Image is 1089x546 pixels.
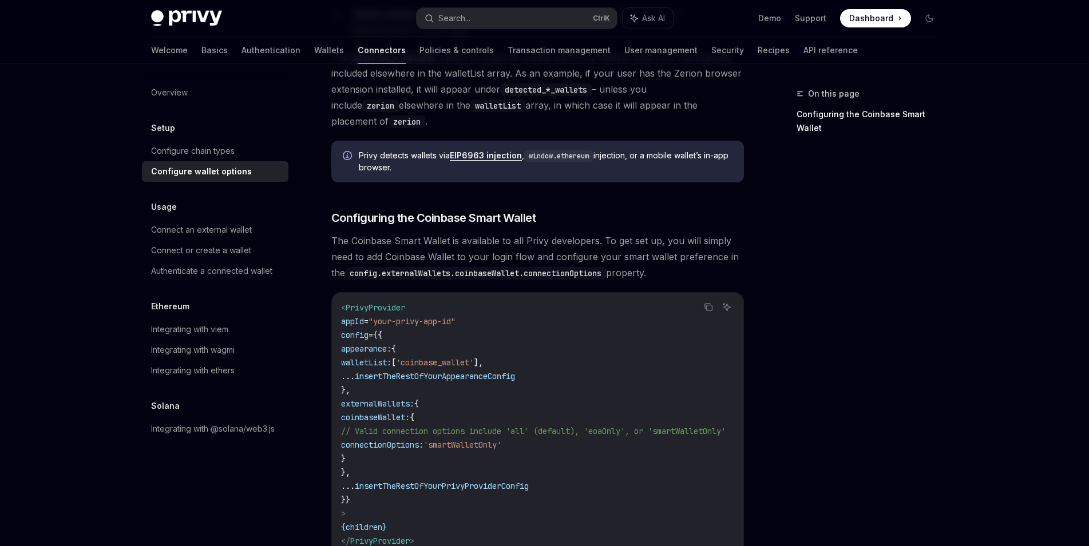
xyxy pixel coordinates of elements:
div: Integrating with ethers [151,364,235,377]
a: Connectors [358,37,406,64]
span: { [373,330,378,340]
span: } [382,522,387,532]
h5: Solana [151,399,180,413]
a: Integrating with wagmi [142,340,288,360]
span: } [341,495,346,505]
code: config.externalWallets.coinbaseWallet.connectionOptions [345,267,606,280]
span: { [391,344,396,354]
span: appearance: [341,344,391,354]
span: [ [391,357,396,368]
code: detected_*_wallets [500,83,592,96]
span: ... [341,371,355,381]
span: } [341,453,346,464]
a: Transaction management [508,37,611,64]
div: Configure wallet options [151,165,252,178]
span: Configuring the Coinbase Smart Wallet [331,210,536,226]
code: window.ethereum [524,150,593,162]
span: > [341,508,346,519]
span: Privy detects wallets via , injection, or a mobile wallet’s in-app browser. [359,150,732,173]
span: }, [341,467,350,477]
a: Connect an external wallet [142,220,288,240]
span: appId [341,316,364,326]
span: "your-privy-app-id" [369,316,456,326]
svg: Info [343,151,354,162]
a: User management [624,37,698,64]
a: Authentication [241,37,300,64]
span: { [414,398,419,409]
span: { [378,330,382,340]
span: { [341,522,346,532]
a: Integrating with ethers [142,360,288,381]
span: 'smartWalletOnly' [423,440,501,450]
div: Integrating with wagmi [151,343,235,357]
span: insertTheRestOfYourPrivyProviderConfig [355,481,529,491]
a: API reference [803,37,858,64]
span: < [341,302,346,313]
code: zerion [389,115,425,128]
span: > [410,536,414,546]
span: The option includes all wallets that Privy detects which are not explicitly included elsewhere in... [331,49,744,129]
code: zerion [362,99,399,112]
a: Recipes [758,37,790,64]
a: Wallets [314,37,344,64]
span: }, [341,385,350,395]
a: EIP6963 injection [450,150,522,161]
span: Ctrl K [593,14,610,23]
span: = [369,330,373,340]
button: Search...CtrlK [417,8,617,29]
a: Support [795,13,826,24]
span: Ask AI [642,13,665,24]
span: externalWallets: [341,398,414,409]
span: Dashboard [849,13,893,24]
a: Demo [758,13,781,24]
span: walletList: [341,357,391,368]
span: insertTheRestOfYourAppearanceConfig [355,371,515,381]
span: { [410,412,414,423]
h5: Usage [151,200,177,214]
span: // Valid connection options include 'all' (default), 'eoaOnly', or 'smartWalletOnly' [341,426,726,436]
a: Integrating with viem [142,319,288,340]
span: ], [474,357,483,368]
div: Connect or create a wallet [151,244,251,257]
div: Integrating with viem [151,322,228,336]
span: = [364,316,369,326]
img: dark logo [151,10,222,26]
a: Overview [142,82,288,103]
span: config [341,330,369,340]
span: children [346,522,382,532]
div: Overview [151,86,188,99]
button: Ask AI [623,8,673,29]
a: Configuring the Coinbase Smart Wallet [797,105,948,137]
div: Connect an external wallet [151,223,252,237]
span: 'coinbase_wallet' [396,357,474,368]
span: connectionOptions: [341,440,423,450]
div: Configure chain types [151,144,235,158]
a: Basics [201,37,228,64]
a: Welcome [151,37,188,64]
span: } [346,495,350,505]
span: PrivyProvider [350,536,410,546]
a: Connect or create a wallet [142,240,288,261]
a: Dashboard [840,9,911,27]
a: Authenticate a connected wallet [142,261,288,281]
button: Toggle dark mode [920,9,938,27]
a: Configure wallet options [142,161,288,182]
a: Integrating with @solana/web3.js [142,419,288,439]
a: Security [711,37,744,64]
span: </ [341,536,350,546]
code: walletList [470,99,525,112]
button: Ask AI [719,300,734,314]
h5: Ethereum [151,300,189,313]
span: On this page [808,87,860,101]
a: Configure chain types [142,141,288,161]
div: Search... [438,11,470,25]
button: Copy the contents from the code block [701,300,716,314]
span: ... [341,481,355,491]
h5: Setup [151,121,175,135]
div: Integrating with @solana/web3.js [151,422,275,436]
span: PrivyProvider [346,302,405,313]
div: Authenticate a connected wallet [151,264,272,278]
a: Policies & controls [419,37,494,64]
span: coinbaseWallet: [341,412,410,423]
span: The Coinbase Smart Wallet is available to all Privy developers. To get set up, you will simply ne... [331,233,744,281]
